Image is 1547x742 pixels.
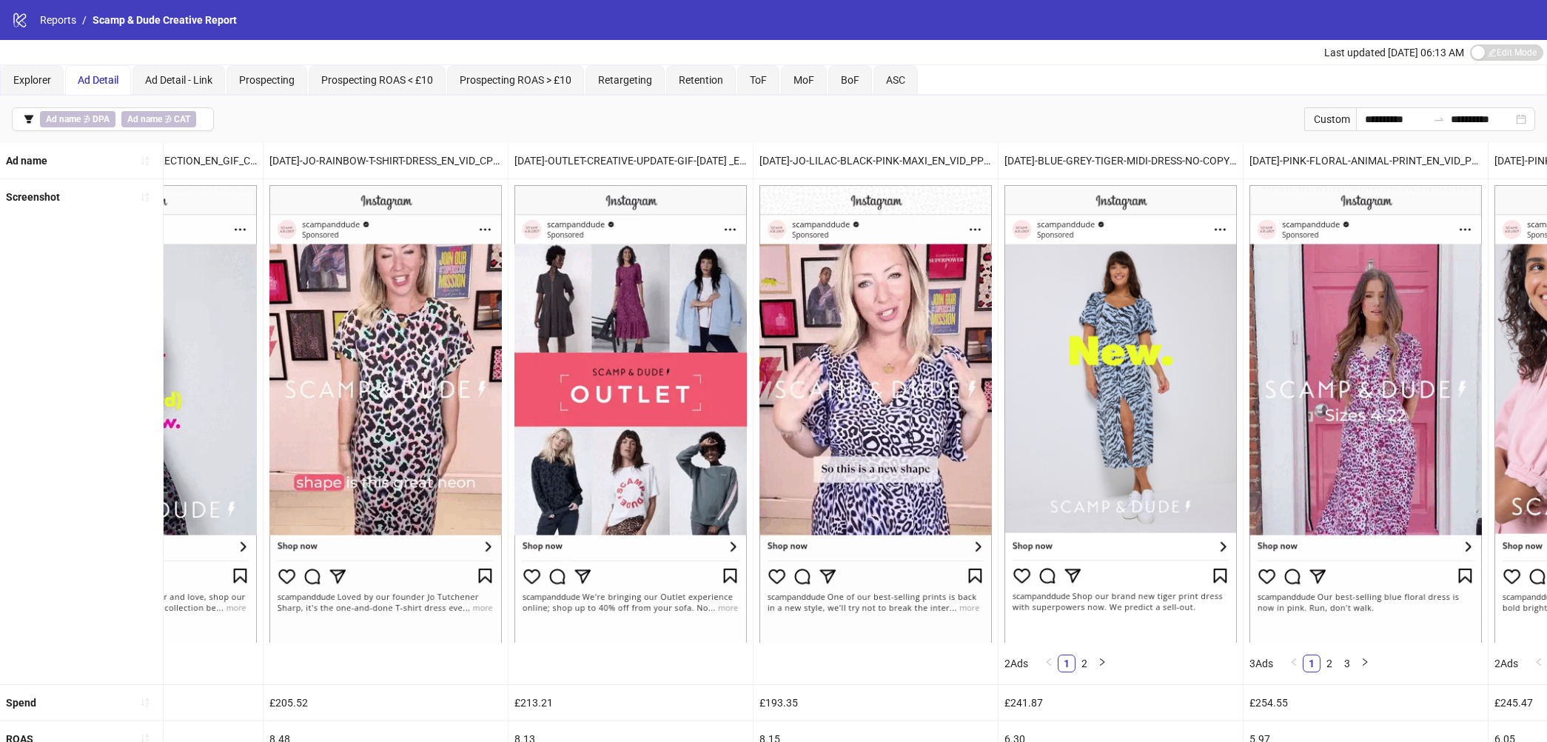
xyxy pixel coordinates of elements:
[759,185,992,642] img: Screenshot 120231653578590005
[1321,655,1338,672] a: 2
[754,685,998,721] div: £193.35
[1040,655,1058,672] button: left
[140,192,150,202] span: sort-ascending
[6,155,47,167] b: Ad name
[1304,107,1356,131] div: Custom
[1075,655,1093,672] li: 2
[1093,655,1111,672] button: right
[1076,655,1093,672] a: 2
[127,114,162,124] b: Ad name
[46,114,81,124] b: Ad name
[1356,655,1374,672] button: right
[78,74,118,86] span: Ad Detail
[1249,185,1482,642] img: Screenshot 120229698825300005
[6,697,36,709] b: Spend
[1534,658,1543,666] span: left
[1285,655,1303,672] li: Previous Page
[1249,658,1273,669] span: 3 Ads
[121,111,196,127] span: ∌
[12,107,214,131] button: Ad name ∌ DPAAd name ∌ CAT
[886,74,905,86] span: ASC
[509,685,753,721] div: £213.21
[1338,655,1356,672] li: 3
[1324,47,1464,59] span: Last updated [DATE] 06:13 AM
[1285,655,1303,672] button: left
[999,685,1243,721] div: £241.87
[1433,113,1445,125] span: swap-right
[1433,113,1445,125] span: to
[1321,655,1338,672] li: 2
[1244,685,1488,721] div: £254.55
[1303,655,1320,672] a: 1
[40,111,115,127] span: ∌
[1339,655,1355,672] a: 3
[174,114,190,124] b: CAT
[509,143,753,178] div: [DATE]-OUTLET-CREATIVE-UPDATE-GIF-[DATE] _EN_VID_CP_30072025_F_CC_SC1_USP3_OUTLET-UPDATE
[1058,655,1075,672] a: 1
[239,74,295,86] span: Prospecting
[82,12,87,28] li: /
[1004,185,1237,642] img: Screenshot 120232179281890005
[793,74,814,86] span: MoF
[598,74,652,86] span: Retargeting
[321,74,433,86] span: Prospecting ROAS < £10
[13,74,51,86] span: Explorer
[841,74,859,86] span: BoF
[1356,655,1374,672] li: Next Page
[1058,655,1075,672] li: 1
[514,185,747,642] img: Screenshot 120231653578600005
[1040,655,1058,672] li: Previous Page
[269,185,502,642] img: Screenshot 120232216711980005
[93,114,110,124] b: DPA
[37,12,79,28] a: Reports
[1004,658,1028,669] span: 2 Ads
[93,14,237,26] span: Scamp & Dude Creative Report
[1360,658,1369,666] span: right
[140,697,150,707] span: sort-ascending
[264,143,508,178] div: [DATE]-JO-RAINBOW-T-SHIRT-DRESS_EN_VID_CP_30072025_F_CC_SC12_USP11_JO-FOUNDER
[679,74,723,86] span: Retention
[6,191,60,203] b: Screenshot
[1244,143,1488,178] div: [DATE]-PINK-FLORAL-ANIMAL-PRINT_EN_VID_PP_03072025_F_CC_SC12_USP11_DRESSES
[999,143,1243,178] div: [DATE]-BLUE-GREY-TIGER-MIDI-DRESS-NO-COPY-STATIC_EN_IMG_PP_08082025_F_CC_SC1_USP11_NEW-IN
[1303,655,1321,672] li: 1
[750,74,767,86] span: ToF
[1044,658,1053,666] span: left
[1494,658,1518,669] span: 2 Ads
[754,143,998,178] div: [DATE]-JO-LILAC-BLACK-PINK-MAXI_EN_VID_PP_30072025_F_CC_SC12_USP11_JO-FOUNDER
[460,74,571,86] span: Prospecting ROAS > £10
[140,156,150,166] span: sort-ascending
[1098,658,1107,666] span: right
[145,74,212,86] span: Ad Detail - Link
[264,685,508,721] div: £205.52
[1289,658,1298,666] span: left
[1093,655,1111,672] li: Next Page
[24,114,34,124] span: filter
